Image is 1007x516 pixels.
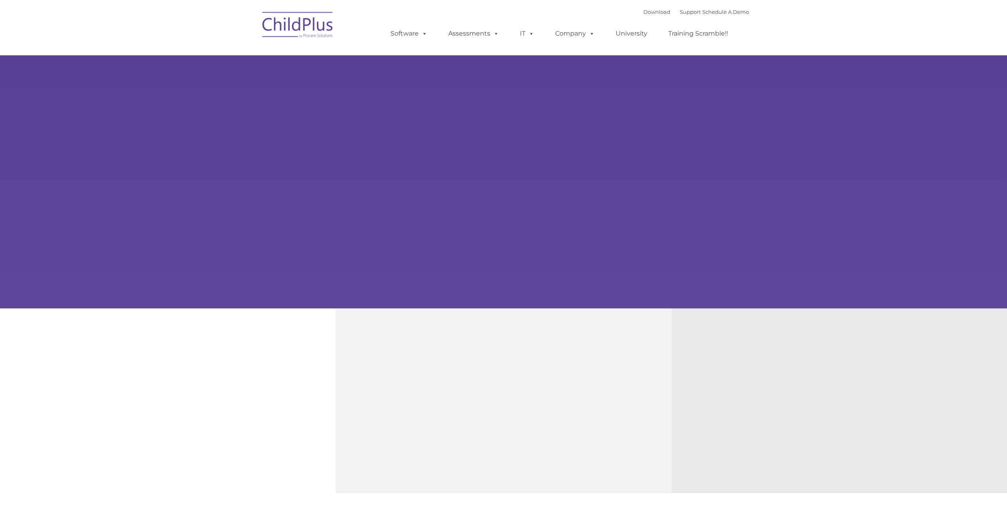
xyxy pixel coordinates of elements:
font: | [643,9,749,15]
img: ChildPlus by Procare Solutions [258,6,338,46]
a: Schedule A Demo [702,9,749,15]
a: Company [547,26,603,42]
a: Assessments [440,26,507,42]
a: Support [680,9,701,15]
a: Training Scramble!! [660,26,736,42]
a: Download [643,9,670,15]
a: IT [512,26,542,42]
a: University [608,26,655,42]
a: Software [383,26,435,42]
